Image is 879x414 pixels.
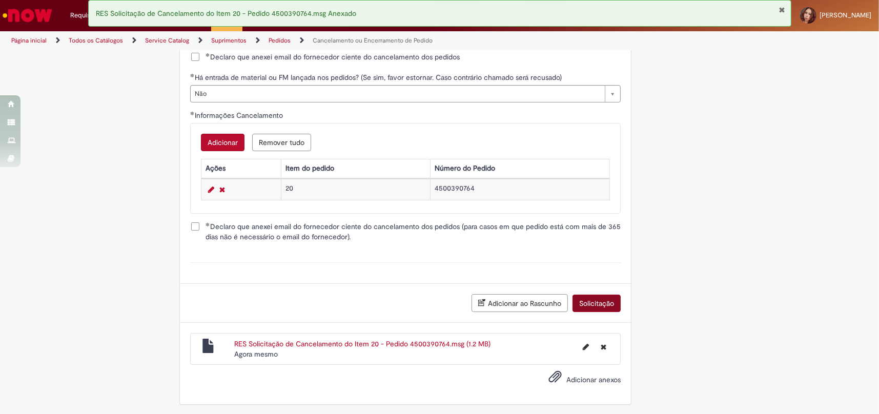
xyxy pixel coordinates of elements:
span: [PERSON_NAME] [820,11,871,19]
button: Solicitação [573,295,621,312]
button: Adicionar anexos [546,367,564,391]
span: Informações Cancelamento [195,111,285,120]
span: Declaro que anexei email do fornecedor ciente do cancelamento dos pedidos [206,52,460,62]
span: Obrigatório Preenchido [190,73,195,77]
span: Declaro que anexei email do fornecedor ciente do cancelamento dos pedidos (para casos em que pedi... [206,221,621,242]
a: Suprimentos [211,36,247,45]
span: Obrigatório Preenchido [206,53,210,57]
button: Adicionar uma linha para Informações Cancelamento [201,134,244,151]
button: Excluir RES Solicitação de Cancelamento do Item 20 - Pedido 4500390764.msg [595,339,612,355]
span: RES Solicitação de Cancelamento do Item 20 - Pedido 4500390764.msg Anexado [96,9,357,18]
button: Remover todas as linhas de Informações Cancelamento [252,134,311,151]
a: Página inicial [11,36,47,45]
button: Editar nome de arquivo RES Solicitação de Cancelamento do Item 20 - Pedido 4500390764.msg [577,339,595,355]
a: Editar Linha 1 [206,183,217,196]
span: Agora mesmo [234,349,278,359]
span: Obrigatório Preenchido [206,222,210,226]
th: Item do pedido [281,159,431,178]
span: Obrigatório Preenchido [190,111,195,115]
img: ServiceNow [1,5,54,26]
a: Todos os Catálogos [69,36,123,45]
button: Adicionar ao Rascunho [472,294,568,312]
ul: Trilhas de página [8,31,578,50]
time: 30/09/2025 12:40:21 [234,349,278,359]
th: Ações [201,159,281,178]
a: Remover linha 1 [217,183,228,196]
span: Há entrada de material ou FM lançada nos pedidos? (Se sim, favor estornar. Caso contrário chamado... [195,73,564,82]
span: Requisições [70,10,106,20]
th: Número do Pedido [430,159,610,178]
button: Fechar Notificação [779,6,786,14]
a: RES Solicitação de Cancelamento do Item 20 - Pedido 4500390764.msg (1.2 MB) [234,339,490,348]
a: Pedidos [269,36,291,45]
td: 20 [281,179,431,200]
span: Adicionar anexos [566,376,621,385]
a: Service Catalog [145,36,189,45]
a: Cancelamento ou Encerramento de Pedido [313,36,433,45]
td: 4500390764 [430,179,610,200]
span: Não [195,86,600,102]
